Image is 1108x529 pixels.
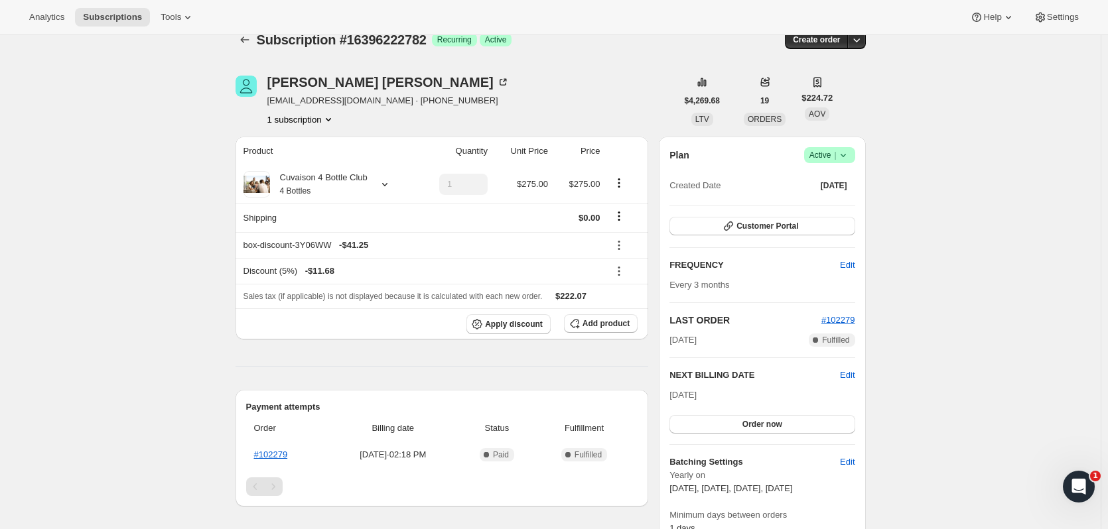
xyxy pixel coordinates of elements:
[555,291,587,301] span: $222.07
[809,148,850,162] span: Active
[243,239,600,252] div: box-discount-3Y06WW
[821,180,847,191] span: [DATE]
[583,318,630,329] span: Add product
[801,91,833,105] span: $224.72
[669,390,697,400] span: [DATE]
[236,203,417,232] th: Shipping
[466,314,551,334] button: Apply discount
[760,95,769,106] span: 19
[331,448,456,461] span: [DATE] · 02:18 PM
[785,30,848,49] button: Create order
[695,115,709,124] span: LTV
[246,477,638,496] nav: Pagination
[669,508,855,522] span: Minimum days between orders
[331,422,456,435] span: Billing date
[1026,8,1087,27] button: Settings
[564,314,638,333] button: Add product
[742,419,782,430] span: Order now
[463,422,531,435] span: Status
[552,137,604,166] th: Price
[257,32,427,47] span: Subscription #16396222782
[485,319,543,329] span: Apply discount
[669,415,855,434] button: Order now
[809,109,825,119] span: AOV
[748,115,782,124] span: ORDERS
[153,8,202,27] button: Tools
[517,179,548,189] span: $275.00
[339,239,368,252] span: - $41.25
[83,12,142,23] span: Subscriptions
[685,95,720,106] span: $4,269.68
[493,449,509,460] span: Paid
[669,469,855,482] span: Yearly on
[1047,12,1079,23] span: Settings
[569,179,600,189] span: $275.00
[669,217,855,235] button: Customer Portal
[962,8,1022,27] button: Help
[821,314,855,327] button: #102279
[669,369,840,382] h2: NEXT BILLING DATE
[267,113,335,126] button: Product actions
[822,335,849,345] span: Fulfilled
[669,259,840,272] h2: FREQUENCY
[608,176,630,190] button: Product actions
[608,209,630,223] button: Shipping actions
[236,76,257,97] span: Catherine Garvey
[267,76,510,89] div: [PERSON_NAME] [PERSON_NAME]
[840,455,855,469] span: Edit
[280,186,311,196] small: 4 Bottles
[840,369,855,382] button: Edit
[236,30,254,49] button: Subscriptions
[485,34,507,45] span: Active
[736,221,798,231] span: Customer Portal
[243,292,543,301] span: Sales tax (if applicable) is not displayed because it is calculated with each new order.
[832,255,863,276] button: Edit
[669,314,821,327] h2: LAST ORDER
[29,12,64,23] span: Analytics
[834,150,836,160] span: |
[270,171,368,198] div: Cuvaison 4 Bottle Club
[832,451,863,473] button: Edit
[983,12,1001,23] span: Help
[305,264,334,278] span: - $11.68
[254,449,288,459] a: #102279
[821,315,855,325] a: #102279
[813,176,855,195] button: [DATE]
[669,333,697,347] span: [DATE]
[669,179,721,192] span: Created Date
[246,400,638,414] h2: Payment attempts
[1090,471,1101,481] span: 1
[417,137,492,166] th: Quantity
[236,137,417,166] th: Product
[246,414,327,443] th: Order
[669,455,840,469] h6: Batching Settings
[669,483,792,493] span: [DATE], [DATE], [DATE], [DATE]
[579,213,600,223] span: $0.00
[75,8,150,27] button: Subscriptions
[752,91,777,110] button: 19
[161,12,181,23] span: Tools
[267,94,510,107] span: [EMAIL_ADDRESS][DOMAIN_NAME] · [PHONE_NUMBER]
[539,422,630,435] span: Fulfillment
[669,280,729,290] span: Every 3 months
[669,148,689,162] h2: Plan
[243,264,600,278] div: Discount (5%)
[492,137,552,166] th: Unit Price
[793,34,840,45] span: Create order
[575,449,602,460] span: Fulfilled
[677,91,728,110] button: $4,269.68
[21,8,72,27] button: Analytics
[840,259,855,272] span: Edit
[437,34,472,45] span: Recurring
[1063,471,1095,502] iframe: Intercom live chat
